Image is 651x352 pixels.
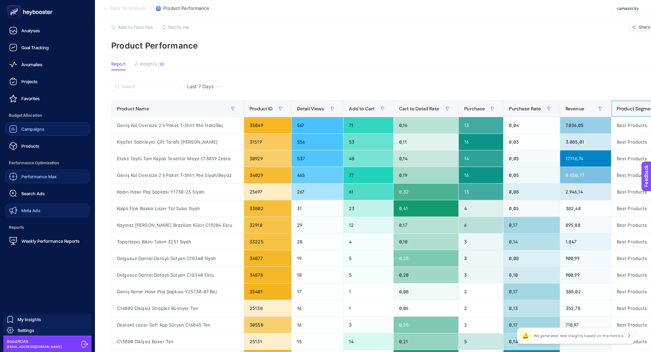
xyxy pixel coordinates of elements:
[504,167,559,183] div: 0,05
[639,24,651,30] span: Share
[560,200,611,217] div: 382,48
[394,234,458,250] div: 0,18
[111,61,126,67] span: Report
[140,61,157,67] span: Insights
[244,333,291,350] div: 25131
[18,317,41,322] span: My Insights
[504,283,559,300] div: 0,17
[504,134,559,150] div: 0,03
[5,41,90,54] a: Goal Tracking
[292,134,343,150] div: 556
[112,200,244,217] div: Kalpli Flok Baskılı Lazer Tül Suba Siyah
[504,184,559,200] div: 0,08
[504,234,559,250] div: 0,14
[343,333,393,350] div: 14
[349,106,375,111] span: Add to Cart
[292,234,343,250] div: 28
[459,184,503,200] div: 13
[459,333,503,350] div: 5
[21,79,38,84] span: Projects
[244,200,291,217] div: 33802
[292,150,343,167] div: 537
[244,184,291,200] div: 25697
[394,300,458,316] div: 0,06
[292,250,343,266] div: 19
[292,333,343,350] div: 15
[5,24,90,37] a: Analyses
[117,106,149,111] span: Product Name
[394,200,458,217] div: 0,41
[459,234,503,250] div: 3
[459,317,503,333] div: 2
[394,150,458,167] div: 0,14
[504,333,559,350] div: 0,14
[7,339,62,344] span: BoostROAS
[343,317,393,333] div: 3
[343,184,393,200] div: 61
[112,250,244,266] div: Dolgusuz Dantel Detaylı Sütyen C18340 Siyah
[244,150,291,167] div: 30929
[343,300,393,316] div: 1
[394,217,458,233] div: 0,17
[394,167,458,183] div: 0,19
[459,267,503,283] div: 3
[112,150,244,167] div: Etekli Taytlı Tam Kapalı Tesettür Mayo C13059 Zebra
[504,267,559,283] div: 0,10
[21,126,44,132] span: Campaigns
[112,300,244,316] div: C14002 Dikişsiz Straplez Büstiyer Ten
[343,200,393,217] div: 23
[3,314,92,325] a: My Insights
[292,283,343,300] div: 17
[187,83,214,90] span: Last 7 Days
[459,300,503,316] div: 2
[5,139,90,153] a: Products
[560,134,611,150] div: 3.085,01
[343,267,393,283] div: 5
[21,143,39,149] span: Products
[244,267,291,283] div: 34878
[520,330,531,341] div: 🔔
[343,283,393,300] div: 1
[560,267,611,283] div: 900,99
[504,300,559,316] div: 0,13
[4,2,26,7] span: Feedback
[168,24,189,30] span: Notify me
[560,250,611,266] div: 900,99
[292,117,343,133] div: 567
[244,317,291,333] div: 30558
[394,250,458,266] div: 0,25
[5,109,90,122] span: Budget Allocation
[5,221,90,234] span: Reports
[150,5,152,11] span: /
[292,217,343,233] div: 29
[18,328,34,333] span: Settings
[343,134,393,150] div: 53
[343,167,393,183] div: 77
[250,106,273,111] span: Product ID
[21,208,40,213] span: Meta Ads
[292,267,343,283] div: 18
[560,117,611,133] div: 7.036,05
[112,234,244,250] div: Toparlayıcı Bikini Takım 3251 Siyah
[244,134,291,150] div: 31519
[394,117,458,133] div: 0,16
[244,234,291,250] div: 33225
[244,217,291,233] div: 32918
[21,28,40,33] span: Analyses
[504,117,559,133] div: 0,04
[244,117,291,133] div: 35049
[112,217,244,233] div: Kaymaz [PERSON_NAME] Brazilian Külot C19204 Ekru
[394,267,458,283] div: 0,20
[560,300,611,316] div: 352,78
[244,167,291,183] div: 34029
[459,217,503,233] div: 6
[534,333,624,338] p: We generated new insights based on the metrics
[121,84,175,89] input: Search
[5,92,90,105] a: Favorites
[343,217,393,233] div: 12
[118,24,153,30] span: Add to favorites
[560,150,611,167] div: 17.116,74
[21,238,80,244] span: Weekly Performance Reports
[21,96,40,101] span: Favorites
[297,106,324,111] span: Detail Views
